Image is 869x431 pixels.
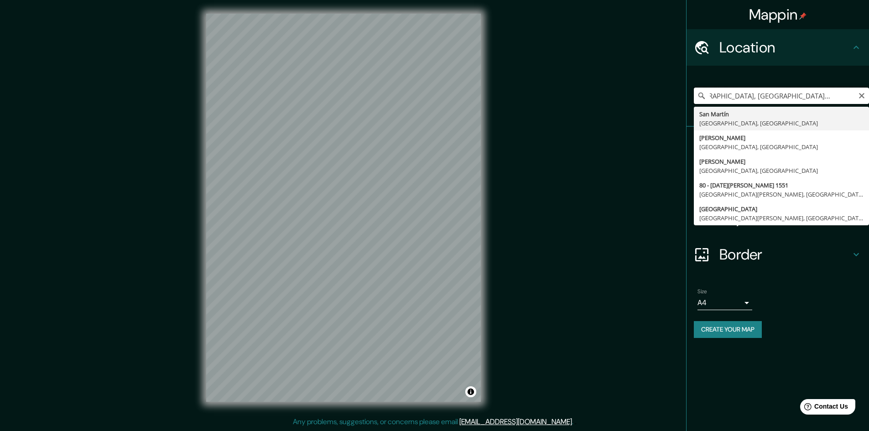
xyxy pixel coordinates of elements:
div: [GEOGRAPHIC_DATA][PERSON_NAME], [GEOGRAPHIC_DATA], B1651, [GEOGRAPHIC_DATA] [699,190,864,199]
div: Pins [687,127,869,163]
button: Clear [858,91,865,99]
div: [GEOGRAPHIC_DATA][PERSON_NAME], [GEOGRAPHIC_DATA] [699,213,864,223]
iframe: Help widget launcher [788,395,859,421]
img: pin-icon.png [799,12,807,20]
div: Layout [687,200,869,236]
a: [EMAIL_ADDRESS][DOMAIN_NAME] [459,417,572,426]
p: Any problems, suggestions, or concerns please email . [293,416,573,427]
div: . [575,416,577,427]
div: A4 [697,296,752,310]
div: Location [687,29,869,66]
div: [PERSON_NAME] [699,157,864,166]
div: San Martín [699,109,864,119]
input: Pick your city or area [694,88,869,104]
h4: Location [719,38,851,57]
button: Toggle attribution [465,386,476,397]
h4: Layout [719,209,851,227]
canvas: Map [206,14,481,402]
h4: Border [719,245,851,264]
div: [PERSON_NAME] [699,133,864,142]
div: Style [687,163,869,200]
div: Border [687,236,869,273]
div: . [573,416,575,427]
div: [GEOGRAPHIC_DATA] [699,204,864,213]
div: 80 - [DATE][PERSON_NAME] 1551 [699,181,864,190]
div: [GEOGRAPHIC_DATA], [GEOGRAPHIC_DATA] [699,119,864,128]
h4: Mappin [749,5,807,24]
div: [GEOGRAPHIC_DATA], [GEOGRAPHIC_DATA] [699,142,864,151]
button: Create your map [694,321,762,338]
label: Size [697,288,707,296]
div: [GEOGRAPHIC_DATA], [GEOGRAPHIC_DATA] [699,166,864,175]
